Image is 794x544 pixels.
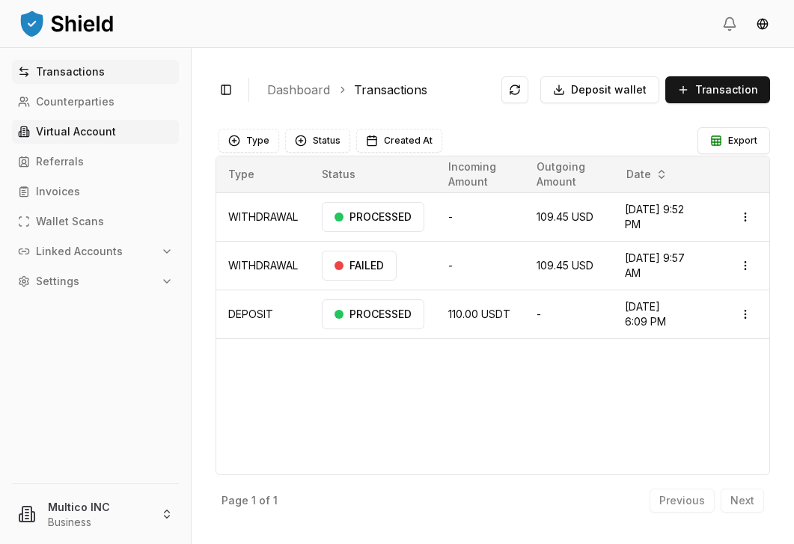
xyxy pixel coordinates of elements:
[448,259,453,272] span: -
[48,515,149,530] p: Business
[36,216,104,227] p: Wallet Scans
[12,210,179,233] a: Wallet Scans
[537,259,593,272] span: 109.45 USD
[36,276,79,287] p: Settings
[354,81,427,99] a: Transactions
[625,300,666,328] span: [DATE] 6:09 PM
[36,126,116,137] p: Virtual Account
[36,97,114,107] p: Counterparties
[216,156,310,192] th: Type
[665,76,770,103] button: Transaction
[310,156,436,192] th: Status
[571,82,647,97] span: Deposit wallet
[625,203,684,230] span: [DATE] 9:52 PM
[222,495,248,506] p: Page
[12,150,179,174] a: Referrals
[525,156,614,192] th: Outgoing Amount
[36,156,84,167] p: Referrals
[620,162,674,186] button: Date
[216,290,310,338] td: DEPOSIT
[448,210,453,223] span: -
[18,8,115,38] img: ShieldPay Logo
[12,269,179,293] button: Settings
[12,120,179,144] a: Virtual Account
[448,308,510,320] span: 110.00 USDT
[12,239,179,263] button: Linked Accounts
[251,495,256,506] p: 1
[36,246,123,257] p: Linked Accounts
[537,210,593,223] span: 109.45 USD
[259,495,270,506] p: of
[12,180,179,204] a: Invoices
[540,76,659,103] button: Deposit wallet
[48,499,149,515] p: Multico INC
[695,82,758,97] span: Transaction
[356,129,442,153] button: Created At
[322,299,424,329] div: PROCESSED
[36,186,80,197] p: Invoices
[216,192,310,241] td: WITHDRAWAL
[384,135,433,147] span: Created At
[12,90,179,114] a: Counterparties
[216,241,310,290] td: WITHDRAWAL
[322,251,397,281] div: FAILED
[285,129,350,153] button: Status
[219,129,279,153] button: Type
[625,251,685,279] span: [DATE] 9:57 AM
[436,156,525,192] th: Incoming Amount
[6,490,185,538] button: Multico INCBusiness
[322,202,424,232] div: PROCESSED
[267,81,330,99] a: Dashboard
[537,308,541,320] span: -
[273,495,278,506] p: 1
[267,81,489,99] nav: breadcrumb
[12,60,179,84] a: Transactions
[697,127,770,154] button: Export
[36,67,105,77] p: Transactions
